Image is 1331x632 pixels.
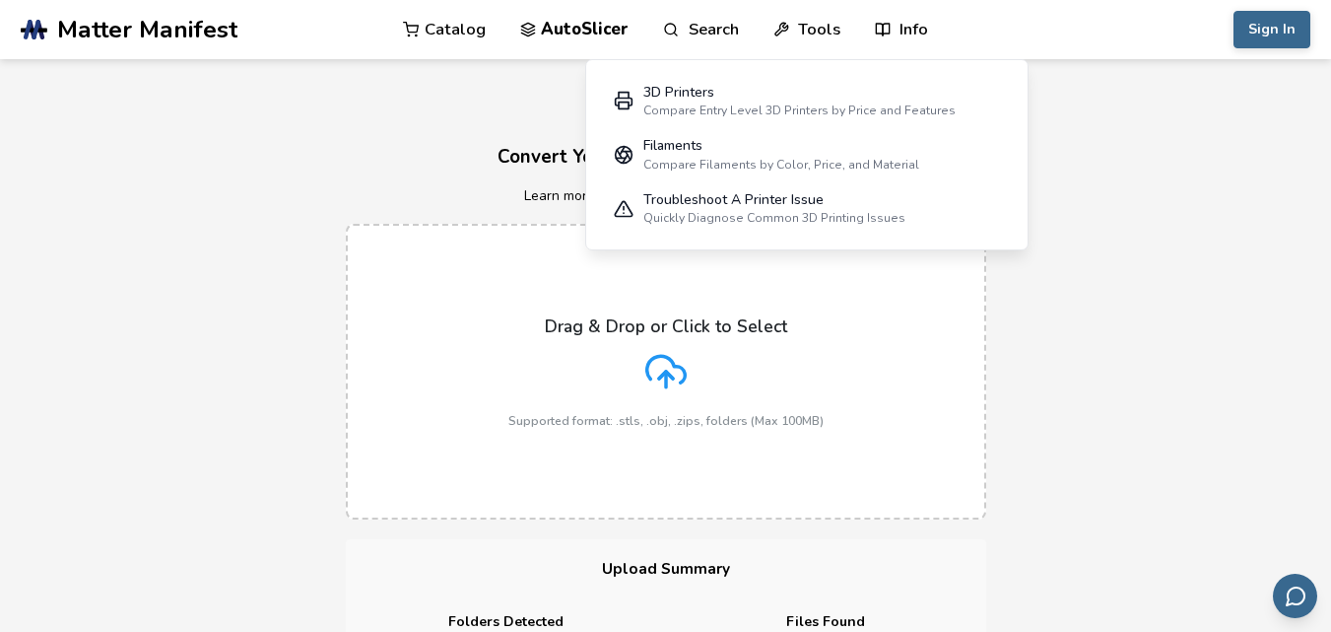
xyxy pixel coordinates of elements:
a: 3D PrintersCompare Entry Level 3D Printers by Price and Features [600,74,1014,128]
h3: Upload Summary [346,539,986,599]
span: Matter Manifest [57,16,237,43]
p: Drag & Drop or Click to Select [545,316,787,336]
div: Compare Entry Level 3D Printers by Price and Features [643,104,956,117]
div: 3D Printers [643,85,956,101]
button: Sign In [1233,11,1310,48]
div: Filaments [643,138,919,154]
a: Troubleshoot A Printer IssueQuickly Diagnose Common 3D Printing Issues [600,181,1014,236]
h4: Folders Detected [360,614,652,630]
div: Troubleshoot A Printer Issue [643,192,905,208]
div: Compare Filaments by Color, Price, and Material [643,158,919,172]
a: FilamentsCompare Filaments by Color, Price, and Material [600,128,1014,182]
h4: Files Found [680,614,972,630]
div: Quickly Diagnose Common 3D Printing Issues [643,211,905,225]
button: Send feedback via email [1273,574,1317,618]
p: Supported format: .stls, .obj, .zips, folders (Max 100MB) [508,414,824,428]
